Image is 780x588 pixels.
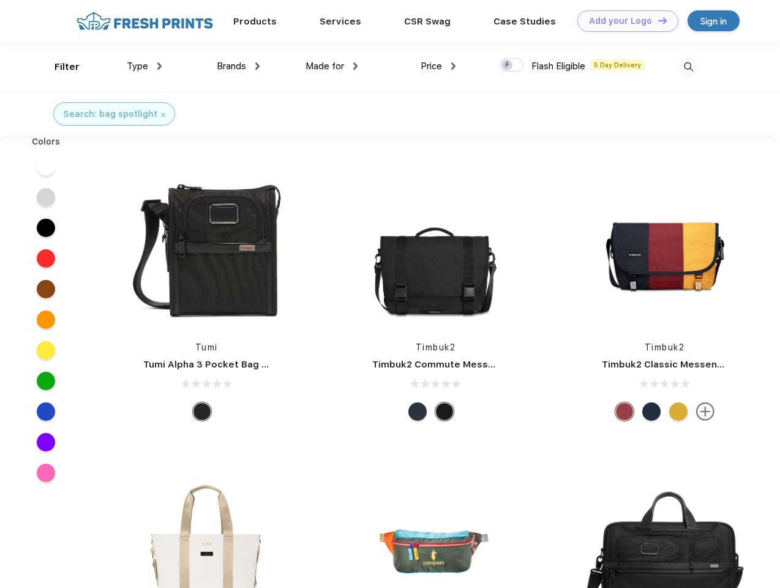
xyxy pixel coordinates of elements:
[416,342,456,352] a: Timbuk2
[645,342,685,352] a: Timbuk2
[590,59,645,70] span: 5 Day Delivery
[408,402,427,421] div: Eco Nautical
[615,402,634,421] div: Eco Bookish
[127,61,148,72] span: Type
[421,61,442,72] span: Price
[696,402,714,421] img: more.svg
[658,17,667,24] img: DT
[193,402,211,421] div: Black
[161,113,165,117] img: filter_cancel.svg
[73,10,217,32] img: fo%20logo%202.webp
[217,61,246,72] span: Brands
[63,108,157,121] div: Search: bag spotlight
[451,62,456,70] img: dropdown.png
[583,166,746,329] img: func=resize&h=266
[669,402,688,421] div: Eco Amber
[678,57,699,77] img: desktop_search.svg
[157,62,162,70] img: dropdown.png
[143,359,287,370] a: Tumi Alpha 3 Pocket Bag Small
[354,166,517,329] img: func=resize&h=266
[195,342,218,352] a: Tumi
[372,359,536,370] a: Timbuk2 Commute Messenger Bag
[54,60,80,74] div: Filter
[642,402,661,421] div: Eco Nautical
[255,62,260,70] img: dropdown.png
[233,16,277,27] a: Products
[435,402,454,421] div: Eco Black
[531,61,585,72] span: Flash Eligible
[700,14,727,28] div: Sign in
[589,16,652,26] div: Add your Logo
[125,166,288,329] img: func=resize&h=266
[353,62,358,70] img: dropdown.png
[23,135,70,148] div: Colors
[688,10,740,31] a: Sign in
[306,61,344,72] span: Made for
[602,359,754,370] a: Timbuk2 Classic Messenger Bag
